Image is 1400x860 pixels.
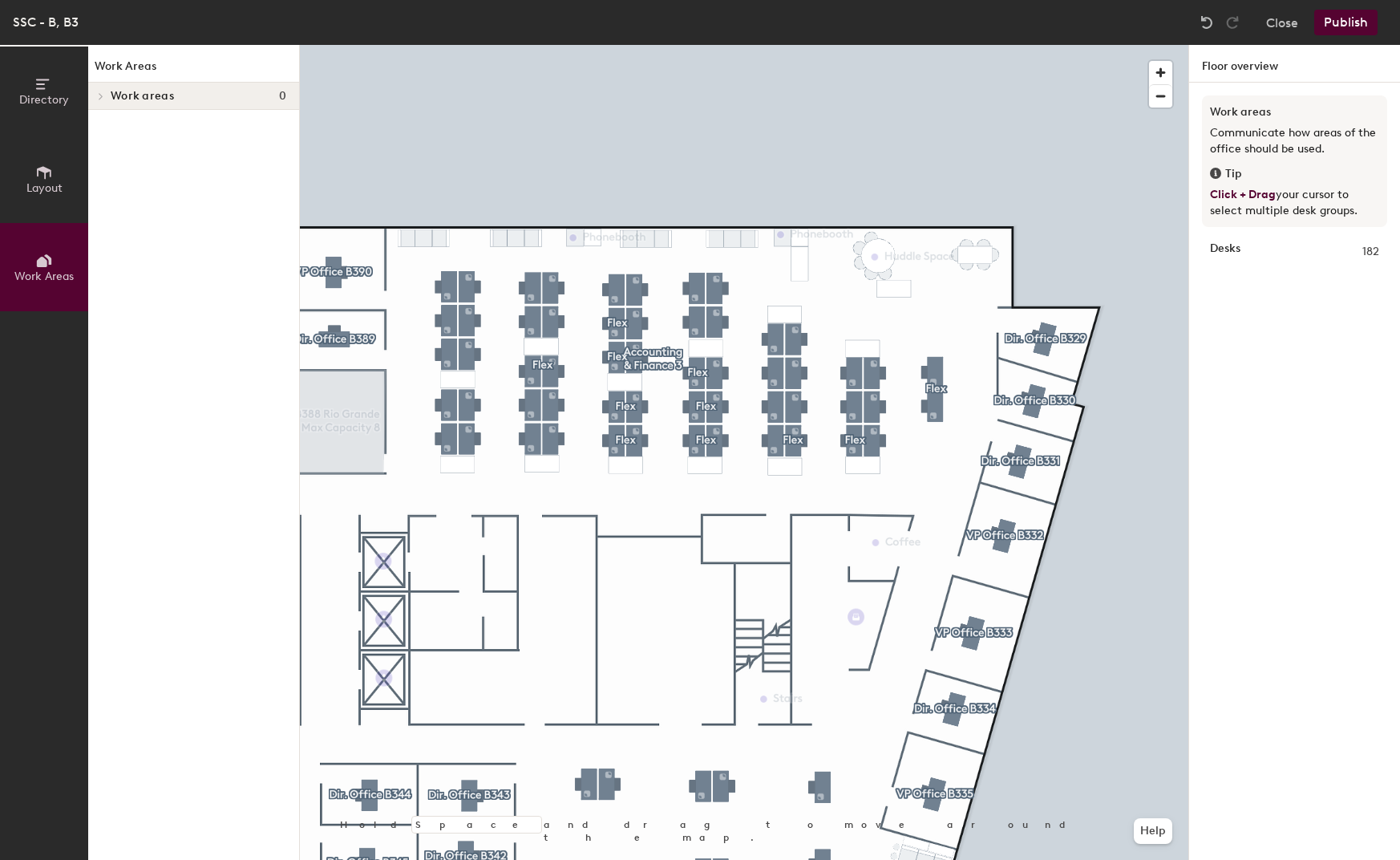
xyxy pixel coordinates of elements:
[1266,10,1298,35] button: Close
[1199,14,1215,30] img: Undo
[1134,818,1172,844] button: Help
[1210,165,1379,183] div: Tip
[1314,10,1378,35] button: Publish
[1362,243,1379,261] span: 182
[1224,14,1240,30] img: Redo
[14,270,74,283] span: Work Areas
[279,90,286,103] span: 0
[1189,45,1400,83] h1: Floor overview
[19,93,69,107] span: Directory
[26,181,63,195] span: Layout
[1210,243,1240,261] strong: Desks
[1210,187,1379,219] p: your cursor to select multiple desk groups.
[1210,125,1379,157] p: Communicate how areas of the office should be used.
[13,12,79,32] div: SSC - B, B3
[111,90,174,103] span: Work areas
[1210,103,1379,121] h3: Work areas
[1210,188,1276,201] span: Click + Drag
[88,58,299,83] h1: Work Areas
